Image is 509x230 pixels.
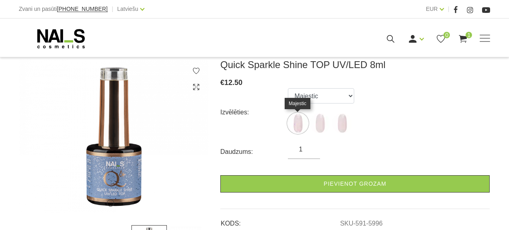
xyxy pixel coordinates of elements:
div: Izvēlēties: [220,106,288,119]
img: ... [19,59,208,213]
td: KODS: [220,213,340,228]
span: | [112,4,113,14]
span: € [220,79,224,87]
a: Pievienot grozam [220,175,490,193]
h3: Quick Sparkle Shine TOP UV/LED 8ml [220,59,490,71]
img: ... [332,113,352,133]
span: | [448,4,449,14]
img: ... [310,113,330,133]
a: EUR [426,4,438,14]
span: 1 [466,32,472,38]
a: SKU-591-5996 [340,220,383,227]
span: 12.50 [224,79,242,87]
a: 1 [458,34,468,44]
a: [PHONE_NUMBER] [57,6,108,12]
span: 0 [443,32,450,38]
a: 0 [436,34,446,44]
a: Latviešu [117,4,138,14]
button: 2 of 2 [119,201,123,205]
div: Zvani un pasūti [19,4,108,14]
button: 1 of 2 [107,199,114,207]
div: Daudzums: [220,145,288,158]
img: ... [288,113,308,133]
